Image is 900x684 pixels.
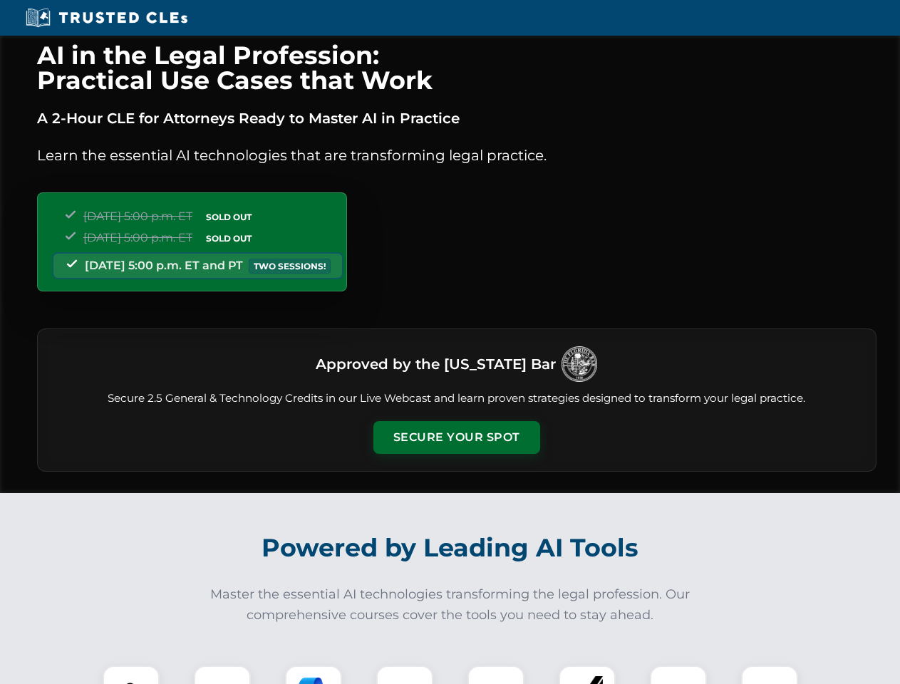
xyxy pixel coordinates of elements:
h2: Powered by Leading AI Tools [56,523,845,573]
p: Master the essential AI technologies transforming the legal profession. Our comprehensive courses... [201,584,700,626]
h3: Approved by the [US_STATE] Bar [316,351,556,377]
p: Learn the essential AI technologies that are transforming legal practice. [37,144,876,167]
span: SOLD OUT [201,231,257,246]
p: Secure 2.5 General & Technology Credits in our Live Webcast and learn proven strategies designed ... [55,390,859,407]
span: [DATE] 5:00 p.m. ET [83,231,192,244]
img: Trusted CLEs [21,7,192,28]
p: A 2-Hour CLE for Attorneys Ready to Master AI in Practice [37,107,876,130]
button: Secure Your Spot [373,421,540,454]
img: Logo [562,346,597,382]
span: [DATE] 5:00 p.m. ET [83,209,192,223]
span: SOLD OUT [201,209,257,224]
h1: AI in the Legal Profession: Practical Use Cases that Work [37,43,876,93]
